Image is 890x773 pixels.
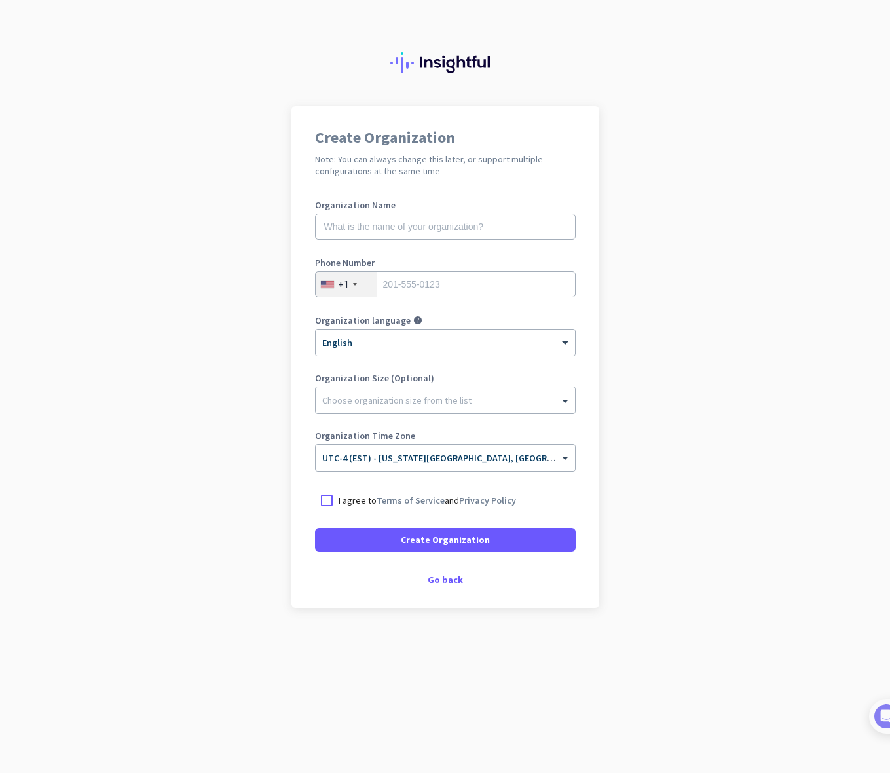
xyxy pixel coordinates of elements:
img: Insightful [390,52,500,73]
input: 201-555-0123 [315,271,576,297]
span: Create Organization [401,533,490,546]
input: What is the name of your organization? [315,214,576,240]
a: Privacy Policy [459,495,516,506]
a: Terms of Service [377,495,445,506]
div: Go back [315,575,576,584]
label: Phone Number [315,258,576,267]
label: Organization Name [315,200,576,210]
label: Organization Time Zone [315,431,576,440]
label: Organization language [315,316,411,325]
h2: Note: You can always change this later, or support multiple configurations at the same time [315,153,576,177]
div: +1 [338,278,349,291]
label: Organization Size (Optional) [315,373,576,383]
button: Create Organization [315,528,576,552]
p: I agree to and [339,494,516,507]
h1: Create Organization [315,130,576,145]
i: help [413,316,422,325]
